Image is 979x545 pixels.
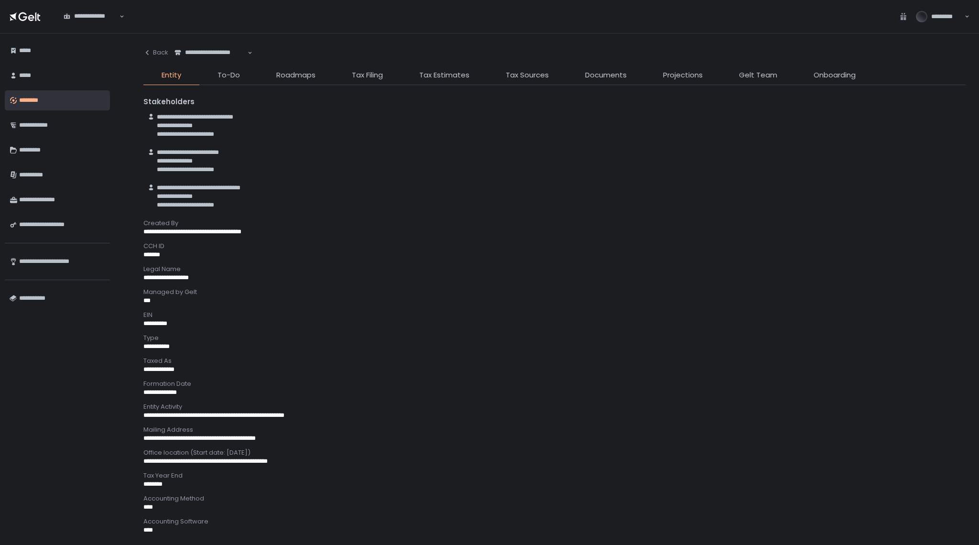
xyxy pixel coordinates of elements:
[143,43,168,62] button: Back
[143,425,966,434] div: Mailing Address
[143,219,966,228] div: Created By
[143,334,966,342] div: Type
[506,70,549,81] span: Tax Sources
[57,7,124,27] div: Search for option
[168,43,252,63] div: Search for option
[352,70,383,81] span: Tax Filing
[143,448,966,457] div: Office location (Start date: [DATE])
[64,21,119,30] input: Search for option
[174,57,247,66] input: Search for option
[162,70,181,81] span: Entity
[143,517,966,526] div: Accounting Software
[276,70,315,81] span: Roadmaps
[814,70,856,81] span: Onboarding
[143,471,966,480] div: Tax Year End
[143,265,966,273] div: Legal Name
[663,70,703,81] span: Projections
[143,311,966,319] div: EIN
[143,97,966,108] div: Stakeholders
[739,70,777,81] span: Gelt Team
[143,48,168,57] div: Back
[143,403,966,411] div: Entity Activity
[143,494,966,503] div: Accounting Method
[419,70,469,81] span: Tax Estimates
[585,70,627,81] span: Documents
[143,357,966,365] div: Taxed As
[218,70,240,81] span: To-Do
[143,380,966,388] div: Formation Date
[143,242,966,251] div: CCH ID
[143,288,966,296] div: Managed by Gelt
